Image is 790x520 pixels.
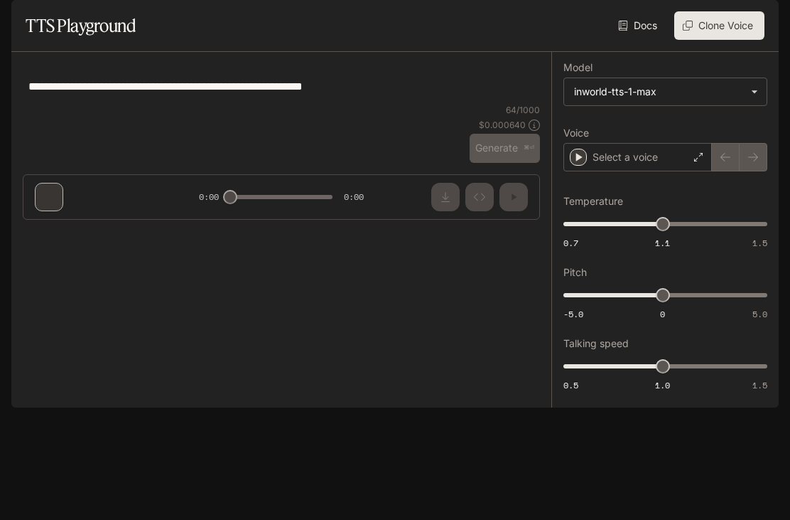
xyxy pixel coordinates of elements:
[615,11,663,40] a: Docs
[506,104,540,116] p: 64 / 1000
[574,85,744,99] div: inworld-tts-1-max
[563,379,578,391] span: 0.5
[563,308,583,320] span: -5.0
[479,119,526,131] p: $ 0.000640
[563,237,578,249] span: 0.7
[564,78,767,105] div: inworld-tts-1-max
[563,128,589,138] p: Voice
[655,379,670,391] span: 1.0
[26,11,136,40] h1: TTS Playground
[563,339,629,349] p: Talking speed
[592,150,658,164] p: Select a voice
[563,267,587,277] p: Pitch
[655,237,670,249] span: 1.1
[660,308,665,320] span: 0
[752,237,767,249] span: 1.5
[752,379,767,391] span: 1.5
[674,11,764,40] button: Clone Voice
[752,308,767,320] span: 5.0
[563,63,592,73] p: Model
[563,196,623,206] p: Temperature
[11,7,36,33] button: open drawer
